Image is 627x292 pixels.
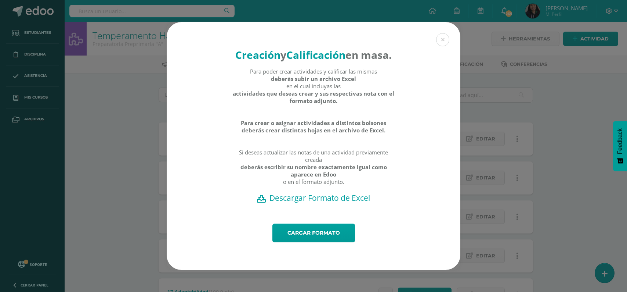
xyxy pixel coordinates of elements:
[232,119,395,134] strong: Para crear o asignar actividades a distintos bolsones deberás crear distintas hojas en el archivo...
[617,128,623,154] span: Feedback
[271,75,356,82] strong: deberás subir un archivo Excel
[232,68,395,193] div: Para poder crear actividades y calificar las mismas en el cual incluyas las Si deseas actualizar ...
[232,48,395,62] h4: en masa.
[613,121,627,171] button: Feedback - Mostrar encuesta
[232,163,395,178] strong: deberás escribir su nombre exactamente igual como aparece en Edoo
[272,224,355,242] a: Cargar formato
[436,33,449,46] button: Close (Esc)
[180,193,447,203] a: Descargar Formato de Excel
[280,48,286,62] strong: y
[235,48,280,62] strong: Creación
[286,48,345,62] strong: Calificación
[232,90,395,104] strong: actividades que deseas crear y sus respectivas nota con el formato adjunto.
